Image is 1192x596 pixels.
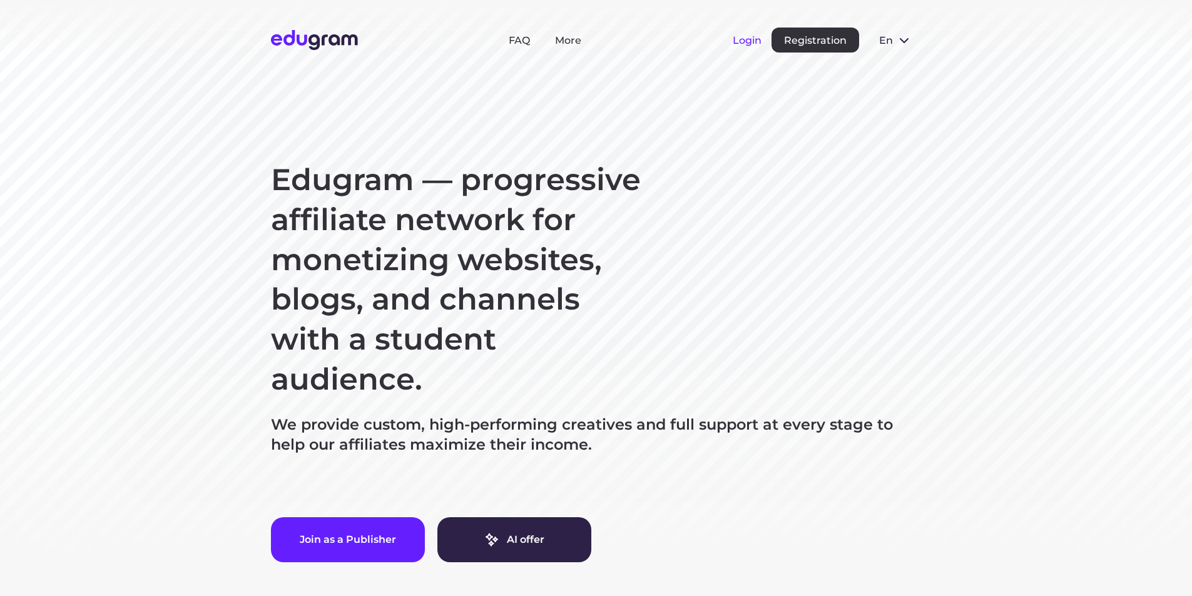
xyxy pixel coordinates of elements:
button: Login [733,34,762,46]
a: FAQ [509,34,530,46]
button: Registration [772,28,859,53]
button: en [869,28,922,53]
a: More [555,34,581,46]
span: en [879,34,892,46]
p: We provide custom, high-performing creatives and full support at every stage to help our affiliat... [271,415,922,455]
a: AI offer [437,517,591,562]
button: Join as a Publisher [271,517,425,562]
img: Edugram Logo [271,30,358,50]
h1: Edugram — progressive affiliate network for monetizing websites, blogs, and channels with a stude... [271,160,646,400]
